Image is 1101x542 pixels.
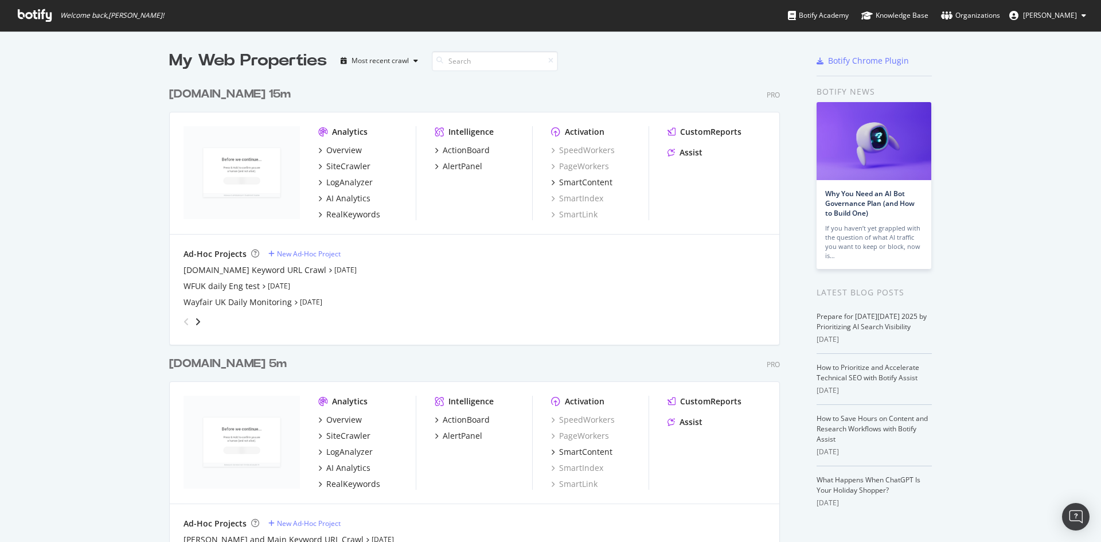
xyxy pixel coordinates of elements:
[318,193,370,204] a: AI Analytics
[169,86,291,103] div: [DOMAIN_NAME] 15m
[559,177,612,188] div: SmartContent
[318,414,362,426] a: Overview
[551,161,609,172] a: PageWorkers
[332,396,368,407] div: Analytics
[667,126,741,138] a: CustomReports
[551,414,615,426] a: SpeedWorkers
[443,430,482,442] div: AlertPanel
[326,446,373,458] div: LogAnalyzer
[277,518,341,528] div: New Ad-Hoc Project
[817,362,919,383] a: How to Prioritize and Accelerate Technical SEO with Botify Assist
[667,147,702,158] a: Assist
[326,177,373,188] div: LogAnalyzer
[551,193,603,204] a: SmartIndex
[435,161,482,172] a: AlertPanel
[326,193,370,204] div: AI Analytics
[941,10,1000,21] div: Organizations
[551,209,598,220] a: SmartLink
[1023,10,1077,20] span: Avani Nagda
[680,126,741,138] div: CustomReports
[183,248,247,260] div: Ad-Hoc Projects
[352,57,409,64] div: Most recent crawl
[828,55,909,67] div: Botify Chrome Plugin
[1000,6,1095,25] button: [PERSON_NAME]
[817,447,932,457] div: [DATE]
[551,145,615,156] div: SpeedWorkers
[318,430,370,442] a: SiteCrawler
[551,430,609,442] a: PageWorkers
[667,416,702,428] a: Assist
[277,249,341,259] div: New Ad-Hoc Project
[448,396,494,407] div: Intelligence
[326,478,380,490] div: RealKeywords
[169,86,295,103] a: [DOMAIN_NAME] 15m
[443,161,482,172] div: AlertPanel
[551,462,603,474] a: SmartIndex
[680,396,741,407] div: CustomReports
[817,102,931,180] img: Why You Need an AI Bot Governance Plan (and How to Build One)
[680,147,702,158] div: Assist
[817,286,932,299] div: Latest Blog Posts
[551,478,598,490] a: SmartLink
[825,189,915,218] a: Why You Need an AI Bot Governance Plan (and How to Build One)
[435,430,482,442] a: AlertPanel
[326,414,362,426] div: Overview
[817,475,920,495] a: What Happens When ChatGPT Is Your Holiday Shopper?
[169,356,287,372] div: [DOMAIN_NAME] 5m
[788,10,849,21] div: Botify Academy
[817,334,932,345] div: [DATE]
[565,396,604,407] div: Activation
[318,177,373,188] a: LogAnalyzer
[432,51,558,71] input: Search
[183,264,326,276] a: [DOMAIN_NAME] Keyword URL Crawl
[817,498,932,508] div: [DATE]
[1062,503,1090,531] div: Open Intercom Messenger
[169,356,291,372] a: [DOMAIN_NAME] 5m
[300,297,322,307] a: [DATE]
[448,126,494,138] div: Intelligence
[443,414,490,426] div: ActionBoard
[268,249,341,259] a: New Ad-Hoc Project
[318,209,380,220] a: RealKeywords
[318,145,362,156] a: Overview
[817,311,927,332] a: Prepare for [DATE][DATE] 2025 by Prioritizing AI Search Visibility
[326,462,370,474] div: AI Analytics
[667,396,741,407] a: CustomReports
[194,316,202,327] div: angle-right
[551,177,612,188] a: SmartContent
[183,280,260,292] a: WFUK daily Eng test
[551,446,612,458] a: SmartContent
[817,414,928,444] a: How to Save Hours on Content and Research Workflows with Botify Assist
[825,224,923,260] div: If you haven’t yet grappled with the question of what AI traffic you want to keep or block, now is…
[861,10,928,21] div: Knowledge Base
[336,52,423,70] button: Most recent crawl
[332,126,368,138] div: Analytics
[169,49,327,72] div: My Web Properties
[326,209,380,220] div: RealKeywords
[318,478,380,490] a: RealKeywords
[443,145,490,156] div: ActionBoard
[767,360,780,369] div: Pro
[60,11,164,20] span: Welcome back, [PERSON_NAME] !
[326,145,362,156] div: Overview
[268,281,290,291] a: [DATE]
[268,518,341,528] a: New Ad-Hoc Project
[318,446,373,458] a: LogAnalyzer
[318,161,370,172] a: SiteCrawler
[817,85,932,98] div: Botify news
[326,430,370,442] div: SiteCrawler
[559,446,612,458] div: SmartContent
[680,416,702,428] div: Assist
[183,297,292,308] a: Wayfair UK Daily Monitoring
[817,55,909,67] a: Botify Chrome Plugin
